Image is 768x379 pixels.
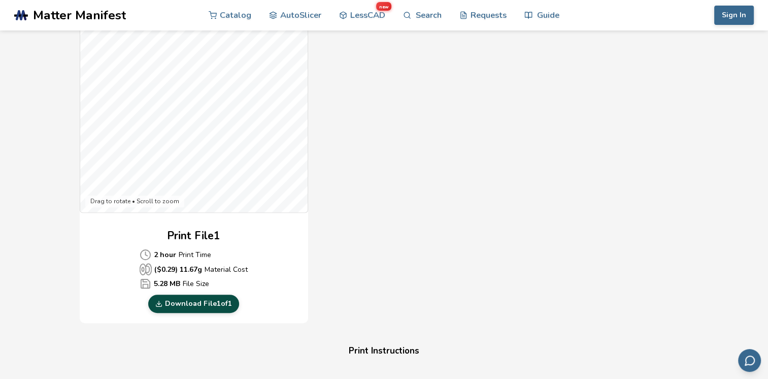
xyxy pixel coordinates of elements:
b: 5.28 MB [154,278,180,289]
span: Average Cost [140,278,151,290]
span: new [376,2,391,11]
button: Send feedback via email [738,349,761,372]
p: File Size [140,278,248,290]
div: Drag to rotate • Scroll to zoom [85,196,184,208]
span: Average Cost [140,249,151,261]
span: Average Cost [140,263,152,275]
p: Material Cost [140,263,248,275]
b: ($ 0.29 ) 11.67 g [154,264,202,275]
a: Download File1of1 [148,295,239,313]
span: Matter Manifest [33,8,126,22]
b: 2 hour [154,249,176,260]
button: Sign In [714,6,754,25]
h2: Print File 1 [167,228,220,244]
p: Print Time [140,249,248,261]
h4: Print Instructions [191,343,577,359]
